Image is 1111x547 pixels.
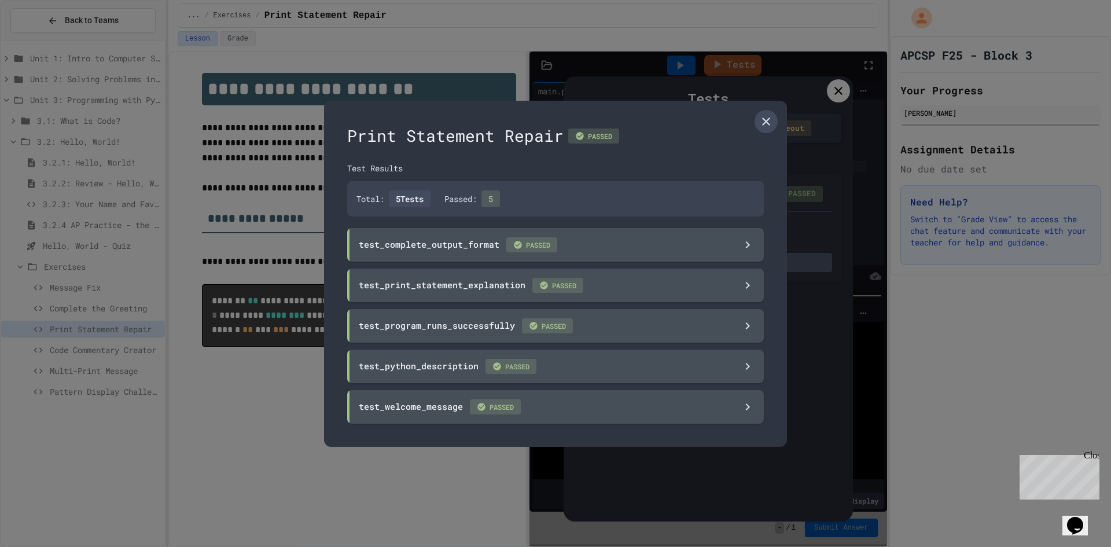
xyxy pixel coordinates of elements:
[347,162,764,174] div: Test Results
[522,318,573,333] span: PASSED
[1062,501,1099,535] iframe: chat widget
[389,190,431,207] span: 5 Tests
[347,124,764,148] div: Print Statement Repair
[359,399,521,414] div: test_welcome_message
[568,129,619,144] div: PASSED
[1015,450,1099,500] iframe: chat widget
[356,190,431,207] div: Total:
[359,237,557,252] div: test_complete_output_format
[481,190,500,207] span: 5
[444,190,500,207] div: Passed:
[470,399,521,414] span: PASSED
[5,5,80,74] div: Chat with us now!Close
[359,359,536,374] div: test_python_description
[359,318,573,333] div: test_program_runs_successfully
[359,278,583,293] div: test_print_statement_explanation
[485,359,536,374] span: PASSED
[506,237,557,252] span: PASSED
[532,278,583,293] span: PASSED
